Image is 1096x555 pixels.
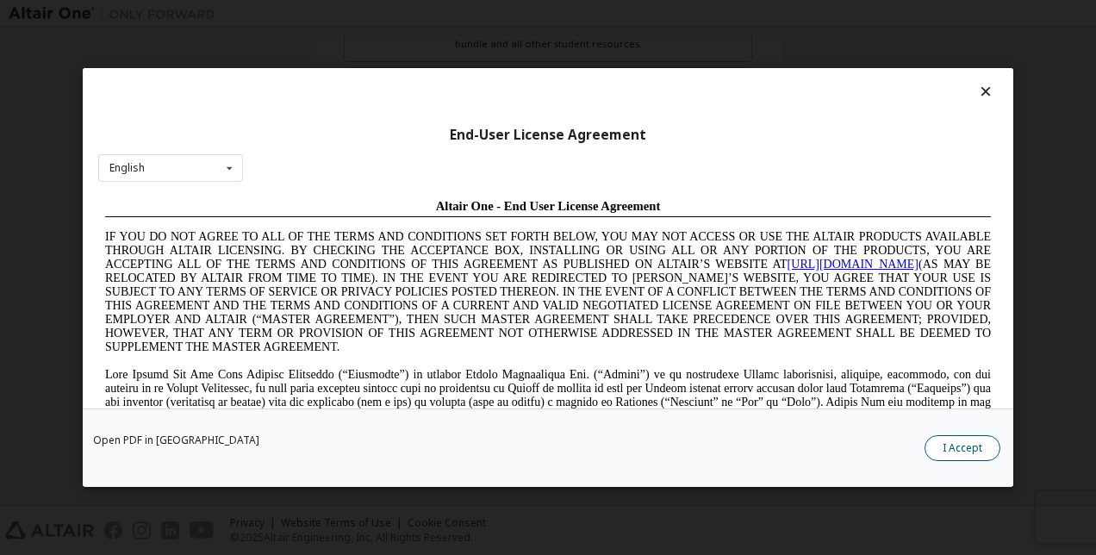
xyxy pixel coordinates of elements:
button: I Accept [925,435,1000,461]
div: End-User License Agreement [98,127,998,144]
span: Altair One - End User License Agreement [338,7,563,21]
span: IF YOU DO NOT AGREE TO ALL OF THE TERMS AND CONDITIONS SET FORTH BELOW, YOU MAY NOT ACCESS OR USE... [7,38,893,161]
div: English [109,163,145,173]
a: Open PDF in [GEOGRAPHIC_DATA] [93,435,259,446]
a: [URL][DOMAIN_NAME] [689,65,820,78]
span: Lore Ipsumd Sit Ame Cons Adipisc Elitseddo (“Eiusmodte”) in utlabor Etdolo Magnaaliqua Eni. (“Adm... [7,176,893,299]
